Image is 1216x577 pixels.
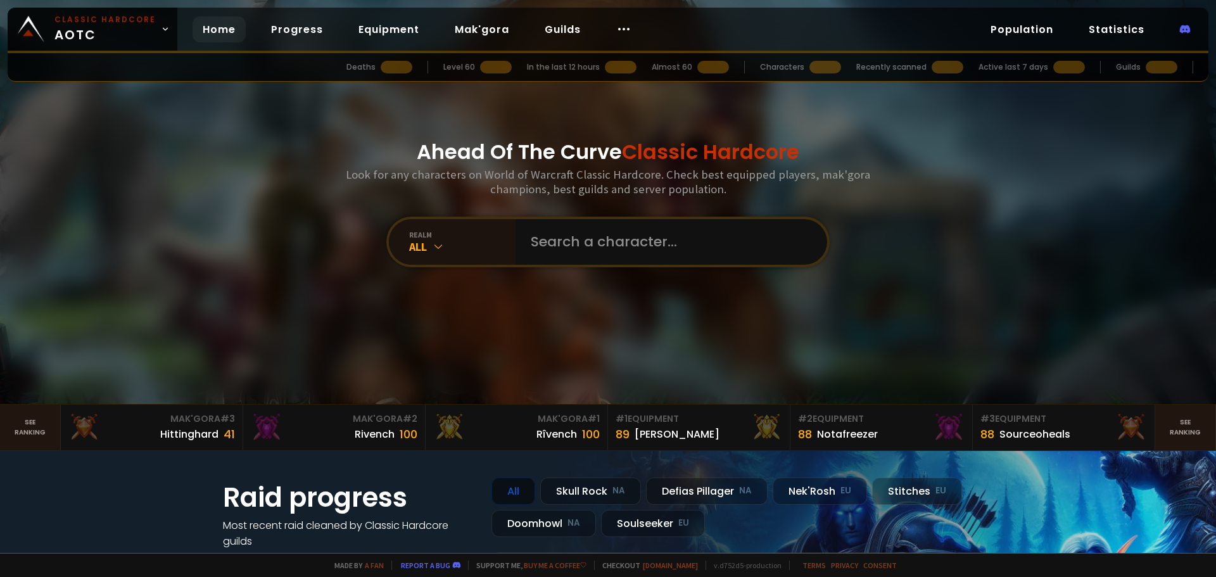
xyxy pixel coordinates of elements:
div: Mak'Gora [433,412,600,426]
a: Terms [802,561,826,570]
div: All [409,239,516,254]
a: Population [980,16,1063,42]
div: Deaths [346,61,376,73]
small: Classic Hardcore [54,14,156,25]
div: 100 [582,426,600,443]
a: a fan [365,561,384,570]
div: Characters [760,61,804,73]
a: Mak'Gora#3Hittinghard41 [61,405,243,450]
div: Equipment [980,412,1147,426]
div: 100 [400,426,417,443]
small: EU [678,517,689,529]
div: [PERSON_NAME] [635,426,719,442]
div: Equipment [616,412,782,426]
div: Defias Pillager [646,478,768,505]
a: #3Equipment88Sourceoheals [973,405,1155,450]
div: Mak'Gora [251,412,417,426]
span: v. d752d5 - production [706,561,782,570]
a: Guilds [535,16,591,42]
a: Mak'Gora#2Rivench100 [243,405,426,450]
div: Skull Rock [540,478,641,505]
h4: Most recent raid cleaned by Classic Hardcore guilds [223,517,476,549]
a: Mak'Gora#1Rîvench100 [426,405,608,450]
span: AOTC [54,14,156,44]
small: NA [612,485,625,497]
div: Hittinghard [160,426,218,442]
a: Buy me a coffee [524,561,586,570]
span: Support me, [468,561,586,570]
div: 41 [224,426,235,443]
span: Made by [327,561,384,570]
a: Equipment [348,16,429,42]
a: Statistics [1079,16,1155,42]
div: Nek'Rosh [773,478,867,505]
a: See all progress [223,550,305,564]
span: # 3 [220,412,235,425]
a: Seeranking [1155,405,1216,450]
small: EU [840,485,851,497]
div: 89 [616,426,630,443]
div: Equipment [798,412,965,426]
span: # 2 [403,412,417,425]
div: Level 60 [443,61,475,73]
a: [DOMAIN_NAME] [643,561,698,570]
div: Soulseeker [601,510,705,537]
a: #1Equipment89[PERSON_NAME] [608,405,790,450]
div: All [491,478,535,505]
span: Checkout [594,561,698,570]
div: 88 [798,426,812,443]
a: Progress [261,16,333,42]
small: EU [935,485,946,497]
a: Mak'gora [445,16,519,42]
a: Home [193,16,246,42]
div: Doomhowl [491,510,596,537]
h1: Raid progress [223,478,476,517]
span: # 3 [980,412,995,425]
a: Report a bug [401,561,450,570]
div: Active last 7 days [978,61,1048,73]
div: Rîvench [536,426,577,442]
div: Recently scanned [856,61,927,73]
span: Classic Hardcore [622,137,799,166]
div: Mak'Gora [68,412,235,426]
div: Almost 60 [652,61,692,73]
input: Search a character... [523,219,812,265]
span: # 2 [798,412,813,425]
small: NA [739,485,752,497]
span: # 1 [588,412,600,425]
a: Classic HardcoreAOTC [8,8,177,51]
h1: Ahead Of The Curve [417,137,799,167]
div: In the last 12 hours [527,61,600,73]
div: Guilds [1116,61,1141,73]
a: #2Equipment88Notafreezer [790,405,973,450]
div: Notafreezer [817,426,878,442]
a: Privacy [831,561,858,570]
div: Sourceoheals [999,426,1070,442]
div: Rivench [355,426,395,442]
small: NA [567,517,580,529]
div: realm [409,230,516,239]
h3: Look for any characters on World of Warcraft Classic Hardcore. Check best equipped players, mak'g... [341,167,875,196]
div: Stitches [872,478,962,505]
div: 88 [980,426,994,443]
span: # 1 [616,412,628,425]
a: Consent [863,561,897,570]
